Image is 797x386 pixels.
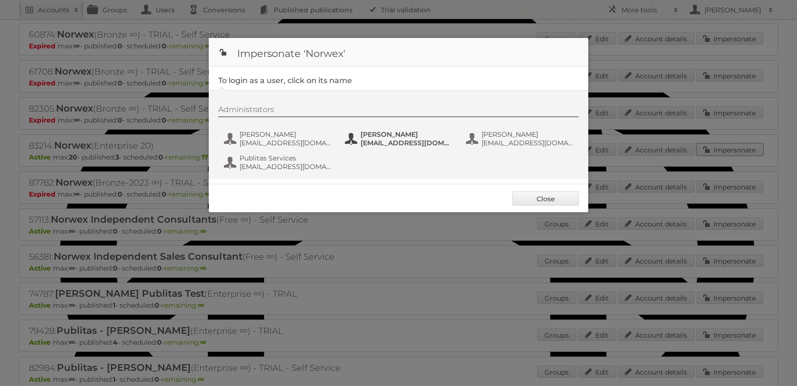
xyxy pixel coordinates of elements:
span: [PERSON_NAME] [361,130,453,139]
span: [PERSON_NAME] [240,130,332,139]
span: [PERSON_NAME] [482,130,574,139]
span: [EMAIL_ADDRESS][DOMAIN_NAME] [240,139,332,147]
button: [PERSON_NAME] [EMAIL_ADDRESS][DOMAIN_NAME] [223,129,334,148]
span: Publitas Services [240,154,332,162]
span: [EMAIL_ADDRESS][DOMAIN_NAME] [361,139,453,147]
button: Publitas Services [EMAIL_ADDRESS][DOMAIN_NAME] [223,153,334,172]
span: [EMAIL_ADDRESS][DOMAIN_NAME] [240,162,332,171]
button: [PERSON_NAME] [EMAIL_ADDRESS][DOMAIN_NAME] [344,129,455,148]
div: Administrators [218,105,579,117]
h1: Impersonate 'Norwex' [209,38,588,66]
button: [PERSON_NAME] [EMAIL_ADDRESS][DOMAIN_NAME] [465,129,576,148]
legend: To login as a user, click on its name [218,76,352,85]
a: Close [512,191,579,206]
span: [EMAIL_ADDRESS][DOMAIN_NAME] [482,139,574,147]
